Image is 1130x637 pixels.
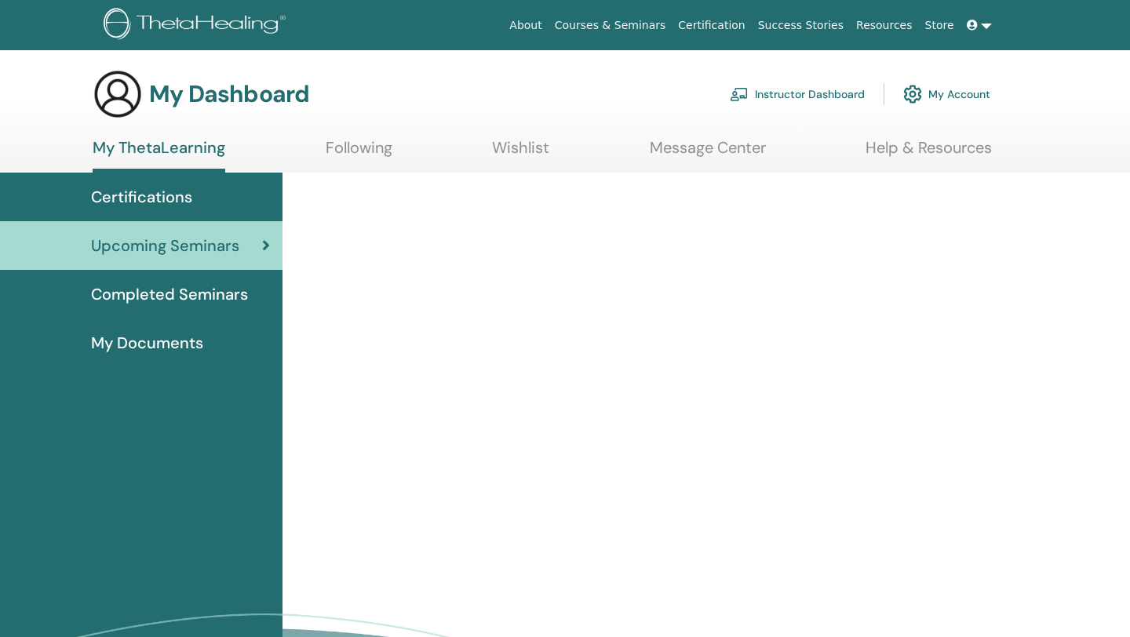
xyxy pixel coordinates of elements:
[93,69,143,119] img: generic-user-icon.jpg
[91,185,192,209] span: Certifications
[672,11,751,40] a: Certification
[903,77,990,111] a: My Account
[91,234,239,257] span: Upcoming Seminars
[752,11,850,40] a: Success Stories
[91,282,248,306] span: Completed Seminars
[919,11,960,40] a: Store
[549,11,673,40] a: Courses & Seminars
[730,87,749,101] img: chalkboard-teacher.svg
[104,8,291,43] img: logo.png
[730,77,865,111] a: Instructor Dashboard
[91,331,203,355] span: My Documents
[149,80,309,108] h3: My Dashboard
[903,81,922,107] img: cog.svg
[93,138,225,173] a: My ThetaLearning
[866,138,992,169] a: Help & Resources
[326,138,392,169] a: Following
[650,138,766,169] a: Message Center
[850,11,919,40] a: Resources
[492,138,549,169] a: Wishlist
[503,11,548,40] a: About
